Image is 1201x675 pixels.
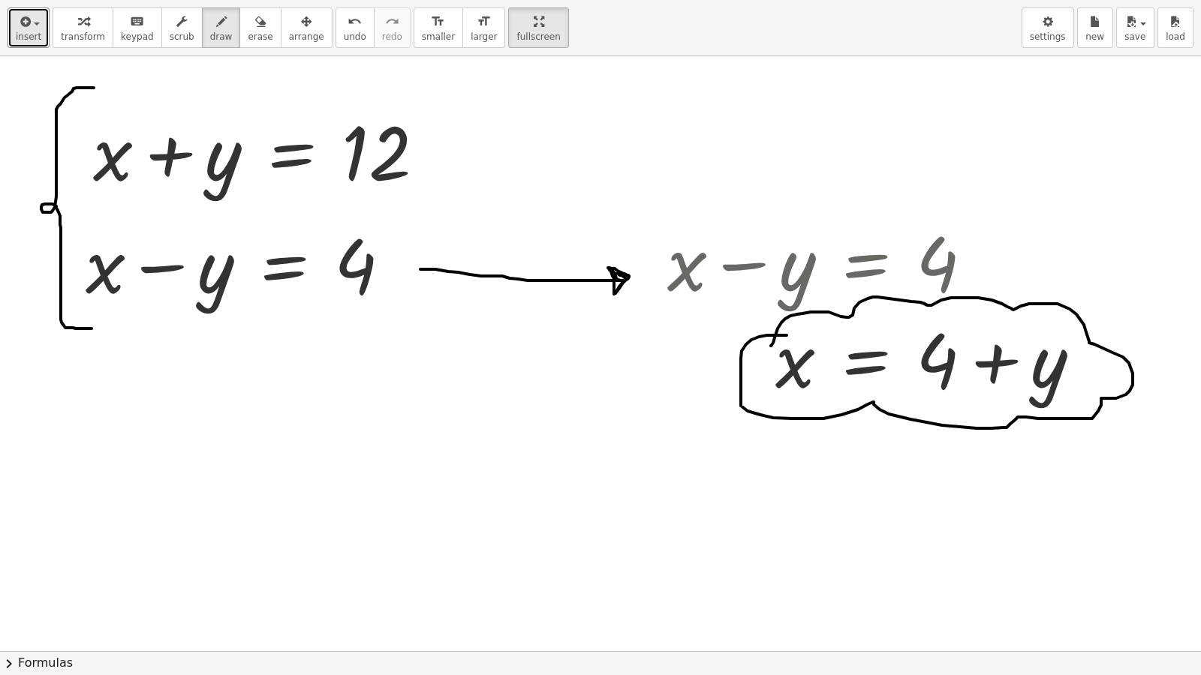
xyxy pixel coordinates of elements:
[336,7,375,48] button: undoundo
[344,31,366,42] span: undo
[239,7,281,48] button: erase
[348,13,362,31] i: undo
[248,31,272,42] span: erase
[477,13,491,31] i: format_size
[422,31,455,42] span: smaller
[170,31,194,42] span: scrub
[516,31,560,42] span: fullscreen
[385,13,399,31] i: redo
[210,31,233,42] span: draw
[53,7,113,48] button: transform
[1022,7,1074,48] button: settings
[61,31,105,42] span: transform
[16,31,41,42] span: insert
[202,7,241,48] button: draw
[382,31,402,42] span: redo
[1085,31,1104,42] span: new
[1157,7,1193,48] button: load
[414,7,463,48] button: format_sizesmaller
[471,31,497,42] span: larger
[8,7,50,48] button: insert
[462,7,505,48] button: format_sizelarger
[130,13,144,31] i: keyboard
[1124,31,1145,42] span: save
[281,7,333,48] button: arrange
[121,31,154,42] span: keypad
[374,7,411,48] button: redoredo
[431,13,445,31] i: format_size
[289,31,324,42] span: arrange
[1116,7,1154,48] button: save
[508,7,568,48] button: fullscreen
[1030,31,1066,42] span: settings
[1077,7,1113,48] button: new
[161,7,203,48] button: scrub
[1166,31,1185,42] span: load
[113,7,162,48] button: keyboardkeypad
